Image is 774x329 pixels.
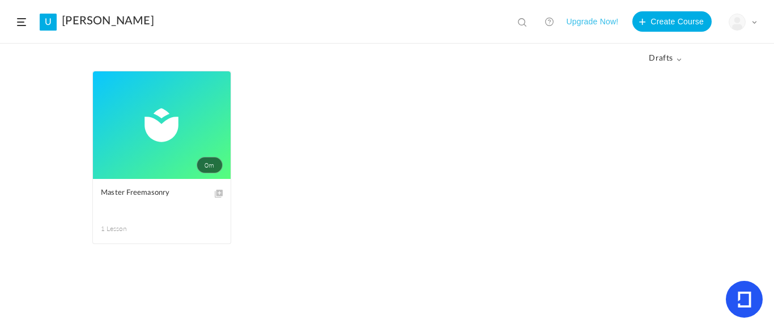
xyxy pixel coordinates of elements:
a: 0m [93,71,231,179]
span: Master Freemasonry [101,187,206,199]
button: Upgrade Now! [566,11,618,32]
a: U [40,14,57,31]
a: [PERSON_NAME] [62,14,154,28]
a: Master Freemasonry [101,187,223,212]
img: user-image.png [729,14,745,30]
span: 0m [197,157,223,173]
span: 1 Lesson [101,224,162,234]
span: drafts [649,54,682,63]
button: Create Course [632,11,712,32]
